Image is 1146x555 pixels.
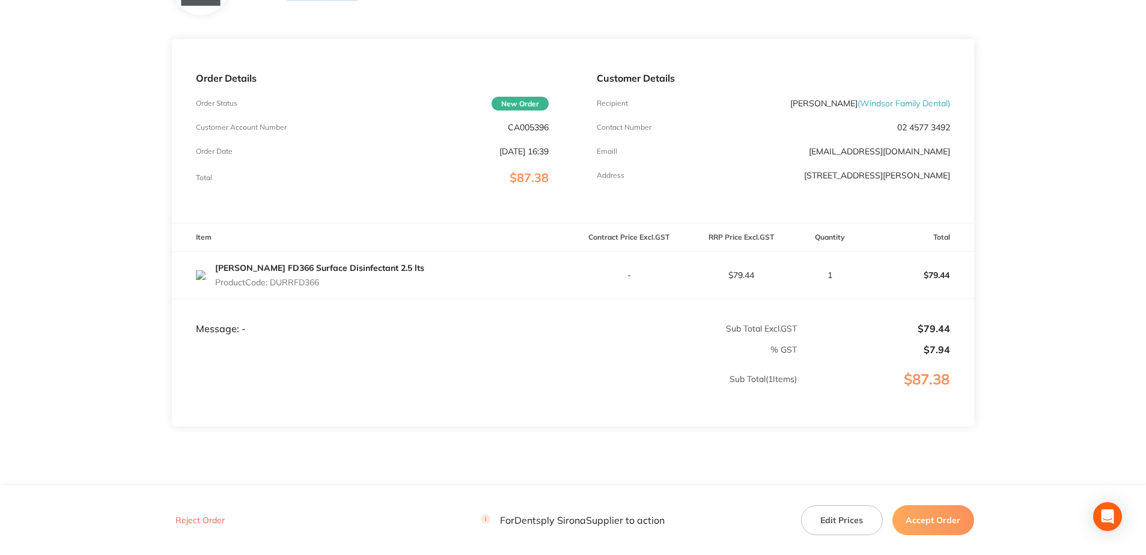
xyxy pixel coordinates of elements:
[685,223,797,252] th: RRP Price Excl. GST
[499,147,549,156] p: [DATE] 16:39
[172,515,228,526] button: Reject Order
[790,99,950,108] p: [PERSON_NAME]
[215,262,424,273] a: [PERSON_NAME] FD366 Surface Disinfectant 2.5 lts
[798,344,950,355] p: $7.94
[809,146,950,157] a: [EMAIL_ADDRESS][DOMAIN_NAME]
[481,515,665,526] p: For Dentsply Sirona Supplier to action
[510,170,549,185] span: $87.38
[797,223,862,252] th: Quantity
[196,99,237,108] p: Order Status
[492,97,549,111] span: New Order
[597,123,651,132] p: Contact Number
[215,277,424,287] p: Product Code: DURRFD366
[597,99,628,108] p: Recipient
[862,261,974,290] p: $79.44
[508,123,549,132] p: CA005396
[597,171,624,180] p: Address
[196,123,287,132] p: Customer Account Number
[172,223,573,252] th: Item
[597,73,949,83] p: Customer Details
[573,270,684,280] p: -
[196,270,206,280] img: dW5jNndnYQ
[172,345,797,354] p: % GST
[892,505,974,535] button: Accept Order
[858,98,950,109] span: ( Windsor Family Dental )
[573,223,685,252] th: Contract Price Excl. GST
[798,323,950,334] p: $79.44
[897,123,950,132] p: 02 4577 3492
[172,374,797,408] p: Sub Total ( 1 Items)
[686,270,797,280] p: $79.44
[196,147,233,156] p: Order Date
[573,324,797,333] p: Sub Total Excl. GST
[798,270,861,280] p: 1
[804,171,950,180] p: [STREET_ADDRESS][PERSON_NAME]
[172,299,573,335] td: Message: -
[862,223,974,252] th: Total
[597,147,617,156] p: Emaill
[196,174,212,182] p: Total
[798,371,974,412] p: $87.38
[1093,502,1122,531] div: Open Intercom Messenger
[196,73,549,83] p: Order Details
[801,505,883,535] button: Edit Prices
